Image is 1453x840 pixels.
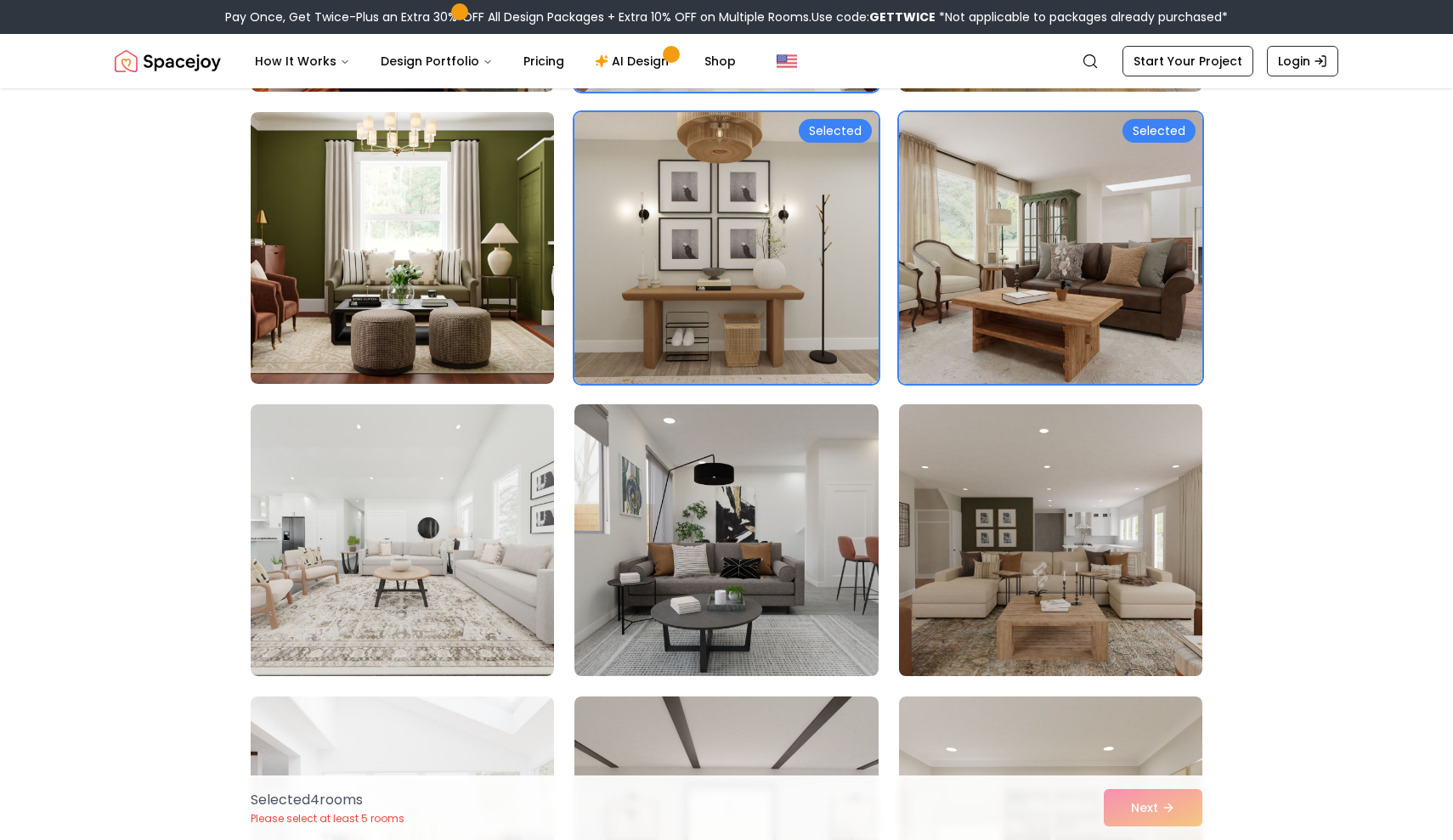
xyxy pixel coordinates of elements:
[1122,119,1196,143] div: Selected
[241,44,364,78] button: How It Works
[510,44,578,78] a: Pricing
[691,44,749,78] a: Shop
[1267,46,1338,76] a: Login
[251,790,404,810] p: Selected 4 room s
[251,812,404,826] p: Please select at least 5 rooms
[115,44,221,78] a: Spacejoy
[1122,46,1253,76] a: Start Your Project
[869,8,936,25] b: GETTWICE
[936,8,1228,25] span: *Not applicable to packages already purchased*
[115,34,1338,88] nav: Global
[777,51,797,71] img: United States
[799,119,872,143] div: Selected
[581,44,687,78] a: AI Design
[225,8,1228,25] div: Pay Once, Get Twice-Plus an Extra 30% OFF All Design Packages + Extra 10% OFF on Multiple Rooms.
[574,404,878,676] img: Room room-35
[891,397,1210,683] img: Room room-36
[251,404,554,676] img: Room room-34
[899,112,1202,384] img: Room room-33
[115,44,221,78] img: Spacejoy Logo
[574,112,878,384] img: Room room-32
[367,44,506,78] button: Design Portfolio
[811,8,936,25] span: Use code:
[251,112,554,384] img: Room room-31
[241,44,749,78] nav: Main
